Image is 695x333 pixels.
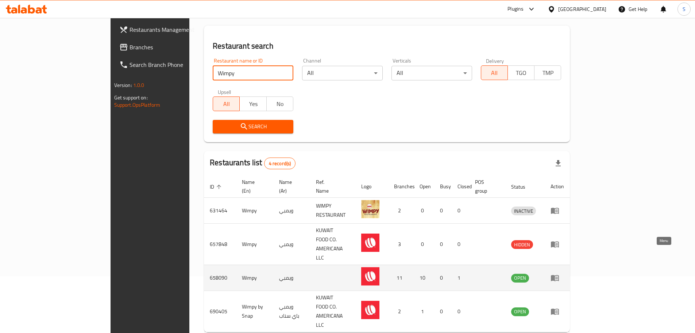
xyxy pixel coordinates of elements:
[130,60,221,69] span: Search Branch Phone
[549,155,567,172] div: Export file
[361,200,379,218] img: Wimpy
[511,207,536,215] span: INACTIVE
[133,80,144,90] span: 1.0.0
[484,68,505,78] span: All
[239,97,266,111] button: Yes
[213,66,293,80] input: Search for restaurant name or ID..
[414,224,434,265] td: 0
[273,224,310,265] td: ويمبي
[130,43,221,52] span: Branches
[511,274,529,282] span: OPEN
[475,178,497,195] span: POS group
[213,41,561,52] h2: Restaurant search
[316,178,346,195] span: Ref. Name
[683,5,686,13] span: S
[114,80,132,90] span: Version:
[204,175,570,332] table: enhanced table
[388,198,414,224] td: 2
[388,291,414,332] td: 2
[302,66,383,80] div: All
[511,182,535,191] span: Status
[210,157,296,169] h2: Restaurants list
[511,307,529,316] div: OPEN
[236,265,273,291] td: Wimpy
[511,241,533,249] span: HIDDEN
[551,240,564,249] div: Menu
[434,198,452,224] td: 0
[265,160,296,167] span: 4 record(s)
[113,56,227,73] a: Search Branch Phone
[511,207,536,215] div: INACTIVE
[218,89,231,94] label: Upsell
[388,224,414,265] td: 3
[452,224,469,265] td: 0
[486,58,504,63] label: Delivery
[270,99,290,109] span: No
[551,307,564,316] div: Menu
[414,265,434,291] td: 10
[236,198,273,224] td: Wimpy
[388,265,414,291] td: 11
[452,265,469,291] td: 1
[545,175,570,198] th: Action
[511,68,532,78] span: TGO
[310,291,355,332] td: KUWAIT FOOD CO. AMERICANA LLC
[388,175,414,198] th: Branches
[279,178,302,195] span: Name (Ar)
[266,97,293,111] button: No
[361,234,379,252] img: Wimpy
[507,65,534,80] button: TGO
[219,122,287,131] span: Search
[434,291,452,332] td: 0
[310,198,355,224] td: WIMPY RESTAURANT
[481,65,508,80] button: All
[551,206,564,215] div: Menu
[243,99,263,109] span: Yes
[242,178,265,195] span: Name (En)
[355,175,388,198] th: Logo
[273,198,310,224] td: ويمبي
[130,25,221,34] span: Restaurants Management
[452,198,469,224] td: 0
[213,120,293,133] button: Search
[391,66,472,80] div: All
[558,5,606,13] div: [GEOGRAPHIC_DATA]
[452,291,469,332] td: 0
[434,224,452,265] td: 0
[210,182,224,191] span: ID
[414,291,434,332] td: 1
[310,224,355,265] td: KUWAIT FOOD CO. AMERICANA LLC
[114,100,161,110] a: Support.OpsPlatform
[113,38,227,56] a: Branches
[511,307,529,316] span: OPEN
[414,175,434,198] th: Open
[113,21,227,38] a: Restaurants Management
[273,291,310,332] td: ويمبي باي سناب
[273,265,310,291] td: ويمبي
[236,291,273,332] td: Wimpy by Snap
[434,175,452,198] th: Busy
[537,68,558,78] span: TMP
[361,267,379,285] img: Wimpy
[434,265,452,291] td: 0
[452,175,469,198] th: Closed
[236,224,273,265] td: Wimpy
[216,99,237,109] span: All
[507,5,524,14] div: Plugins
[213,97,240,111] button: All
[114,93,148,102] span: Get support on:
[414,198,434,224] td: 0
[534,65,561,80] button: TMP
[264,158,296,169] div: Total records count
[361,301,379,319] img: Wimpy by Snap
